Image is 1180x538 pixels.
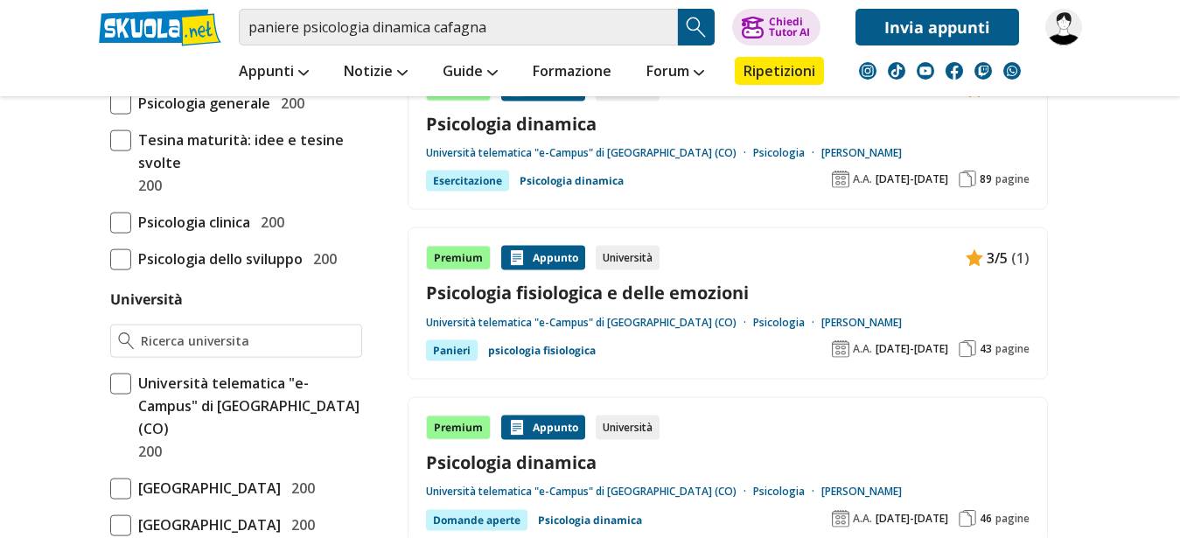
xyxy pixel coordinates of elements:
[888,62,905,80] img: tiktok
[306,248,337,270] span: 200
[426,146,753,160] a: Università telematica "e-Campus" di [GEOGRAPHIC_DATA] (CO)
[966,249,983,267] img: Appunti contenuto
[832,340,849,358] img: Anno accademico
[501,246,585,270] div: Appunto
[131,92,270,115] span: Psicologia generale
[753,146,821,160] a: Psicologia
[426,416,491,440] div: Premium
[501,416,585,440] div: Appunto
[234,57,313,88] a: Appunti
[1011,247,1030,269] span: (1)
[131,129,362,174] span: Tesina maturità: idee e tesine svolte
[596,246,660,270] div: Università
[239,9,678,45] input: Cerca appunti, riassunti o versioni
[821,316,902,330] a: [PERSON_NAME]
[508,419,526,437] img: Appunti contenuto
[855,9,1019,45] a: Invia appunti
[426,281,1030,304] a: Psicologia fisiologica e delle emozioni
[859,62,876,80] img: instagram
[426,171,509,192] div: Esercitazione
[1045,9,1082,45] img: lucio_9500
[995,342,1030,356] span: pagine
[769,17,810,38] div: Chiedi Tutor AI
[753,316,821,330] a: Psicologia
[131,440,162,463] span: 200
[131,174,162,197] span: 200
[832,171,849,188] img: Anno accademico
[959,171,976,188] img: Pagine
[995,512,1030,526] span: pagine
[980,512,992,526] span: 46
[732,9,820,45] button: ChiediTutor AI
[131,248,303,270] span: Psicologia dello sviluppo
[683,14,709,40] img: Cerca appunti, riassunti o versioni
[946,62,963,80] img: facebook
[974,62,992,80] img: twitch
[980,342,992,356] span: 43
[141,332,353,350] input: Ricerca universita
[642,57,709,88] a: Forum
[596,416,660,440] div: Università
[426,316,753,330] a: Università telematica "e-Campus" di [GEOGRAPHIC_DATA] (CO)
[426,451,1030,474] a: Psicologia dinamica
[284,477,315,500] span: 200
[131,372,362,440] span: Università telematica "e-Campus" di [GEOGRAPHIC_DATA] (CO)
[995,172,1030,186] span: pagine
[753,485,821,499] a: Psicologia
[508,249,526,267] img: Appunti contenuto
[426,485,753,499] a: Università telematica "e-Campus" di [GEOGRAPHIC_DATA] (CO)
[528,57,616,88] a: Formazione
[853,342,872,356] span: A.A.
[832,510,849,528] img: Anno accademico
[110,290,183,309] label: Università
[339,57,412,88] a: Notizie
[131,514,281,536] span: [GEOGRAPHIC_DATA]
[426,340,478,361] div: Panieri
[821,146,902,160] a: [PERSON_NAME]
[853,172,872,186] span: A.A.
[520,171,624,192] a: Psicologia dinamica
[118,332,135,350] img: Ricerca universita
[538,510,642,531] a: Psicologia dinamica
[917,62,934,80] img: youtube
[980,172,992,186] span: 89
[876,512,948,526] span: [DATE]-[DATE]
[876,172,948,186] span: [DATE]-[DATE]
[284,514,315,536] span: 200
[1003,62,1021,80] img: WhatsApp
[959,340,976,358] img: Pagine
[876,342,948,356] span: [DATE]-[DATE]
[131,211,250,234] span: Psicologia clinica
[735,57,824,85] a: Ripetizioni
[488,340,596,361] a: psicologia fisiologica
[821,485,902,499] a: [PERSON_NAME]
[426,112,1030,136] a: Psicologia dinamica
[438,57,502,88] a: Guide
[426,246,491,270] div: Premium
[254,211,284,234] span: 200
[959,510,976,528] img: Pagine
[853,512,872,526] span: A.A.
[274,92,304,115] span: 200
[987,247,1008,269] span: 3/5
[426,510,527,531] div: Domande aperte
[678,9,715,45] button: Search Button
[131,477,281,500] span: [GEOGRAPHIC_DATA]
